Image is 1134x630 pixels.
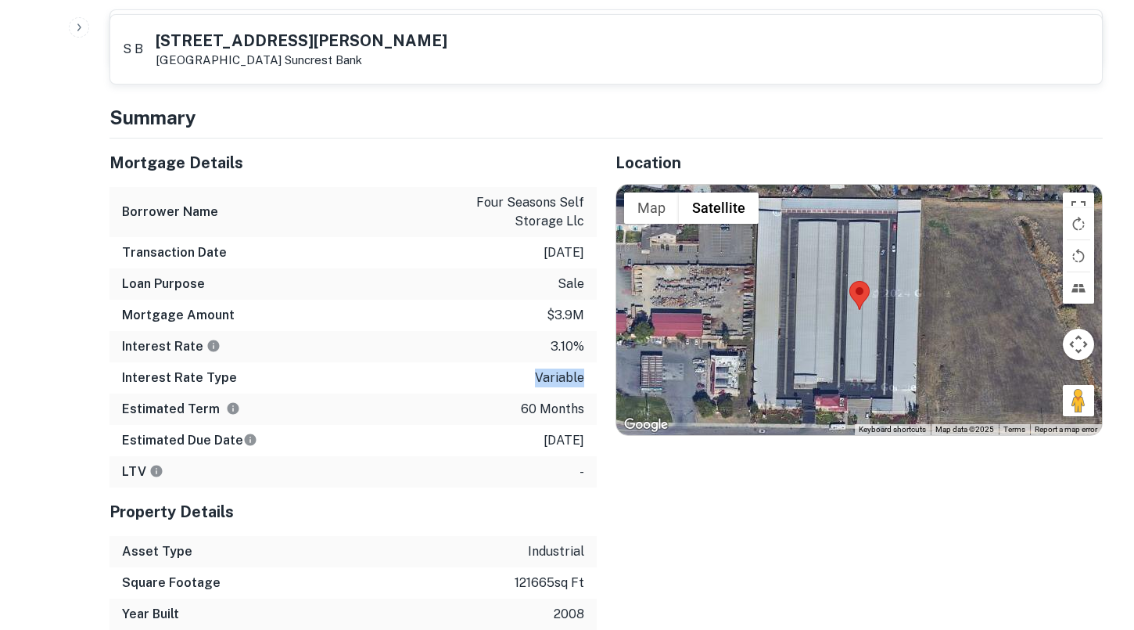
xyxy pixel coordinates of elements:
[1063,385,1094,416] button: Drag Pegman onto the map to open Street View
[156,53,447,67] p: [GEOGRAPHIC_DATA]
[558,275,584,293] p: sale
[615,151,1103,175] h5: Location
[109,103,1103,131] h4: Summary
[1056,505,1134,580] iframe: Chat Widget
[544,431,584,450] p: [DATE]
[624,193,679,224] button: Show street map
[1063,272,1094,304] button: Tilt map
[122,337,221,356] h6: Interest Rate
[443,193,584,231] p: four seasons self storage llc
[123,40,143,59] p: S B
[122,463,163,481] h6: LTV
[109,151,597,175] h5: Mortgage Details
[122,574,221,592] h6: Square Footage
[547,306,584,325] p: $3.9m
[1035,425,1097,434] a: Report a map error
[554,605,584,624] p: 2008
[679,193,759,224] button: Show satellite imagery
[535,369,584,387] p: variable
[285,53,362,67] a: Suncrest Bank
[122,306,235,325] h6: Mortgage Amount
[521,400,584,419] p: 60 months
[206,339,221,353] svg: The interest rates displayed on the website are for informational purposes only and may be report...
[122,431,257,450] h6: Estimated Due Date
[528,542,584,561] p: industrial
[515,574,584,592] p: 121665 sq ft
[156,33,447,49] h5: [STREET_ADDRESS][PERSON_NAME]
[243,433,257,447] svg: Estimate is based on a standard schedule for this type of loan.
[620,415,672,435] img: Google
[1003,425,1025,434] a: Terms
[580,463,584,481] p: -
[122,400,240,419] h6: Estimated Term
[226,401,240,416] svg: Term is based on a standard schedule for this type of loan.
[1063,240,1094,272] button: Rotate map counterclockwise
[859,424,926,435] button: Keyboard shortcuts
[122,275,205,293] h6: Loan Purpose
[109,500,597,524] h5: Property Details
[1063,208,1094,239] button: Rotate map clockwise
[1063,193,1094,224] button: Toggle fullscreen view
[122,542,192,561] h6: Asset Type
[935,425,994,434] span: Map data ©2025
[149,464,163,478] svg: LTVs displayed on the website are for informational purposes only and may be reported incorrectly...
[544,243,584,262] p: [DATE]
[620,415,672,435] a: Open this area in Google Maps (opens a new window)
[122,203,218,221] h6: Borrower Name
[551,337,584,356] p: 3.10%
[1063,329,1094,360] button: Map camera controls
[122,605,179,624] h6: Year Built
[122,243,227,262] h6: Transaction Date
[122,369,237,387] h6: Interest Rate Type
